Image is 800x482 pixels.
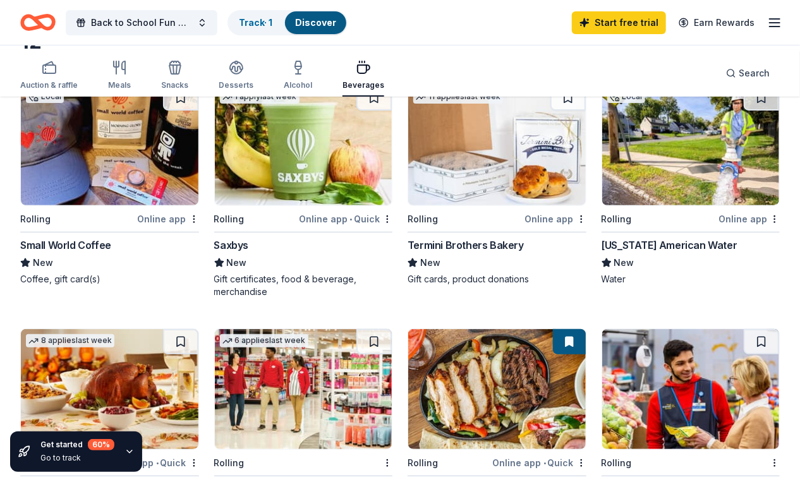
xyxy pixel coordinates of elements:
[40,453,114,463] div: Go to track
[602,85,780,205] img: Image for New Jersey American Water
[214,455,245,471] div: Rolling
[20,273,199,286] div: Coffee, gift card(s)
[214,273,393,298] div: Gift certificates, food & beverage, merchandise
[220,334,308,347] div: 6 applies last week
[239,17,272,28] a: Track· 1
[408,329,586,449] img: Image for Uncle Julio's
[718,211,780,227] div: Online app
[284,80,312,90] div: Alcohol
[602,238,737,253] div: [US_STATE] American Water
[295,17,336,28] a: Discover
[20,85,199,286] a: Image for Small World CoffeeLocalRollingOnline appSmall World CoffeeNewCoffee, gift card(s)
[20,212,51,227] div: Rolling
[284,55,312,97] button: Alcohol
[342,80,384,90] div: Beverages
[91,15,192,30] span: Back to School Fun Day
[215,329,392,449] img: Image for Target
[408,273,586,286] div: Gift cards, product donations
[572,11,666,34] a: Start free trial
[108,55,131,97] button: Meals
[607,90,645,103] div: Local
[227,255,247,270] span: New
[108,80,131,90] div: Meals
[219,55,253,97] button: Desserts
[342,55,384,97] button: Beverages
[138,211,199,227] div: Online app
[215,85,392,205] img: Image for Saxbys
[408,85,586,205] img: Image for Termini Brothers Bakery
[219,80,253,90] div: Desserts
[739,66,770,81] span: Search
[408,455,438,471] div: Rolling
[21,329,198,449] img: Image for BJ's Wholesale Club
[299,211,392,227] div: Online app Quick
[420,255,440,270] span: New
[214,212,245,227] div: Rolling
[26,334,114,347] div: 8 applies last week
[602,85,780,286] a: Image for New Jersey American Water LocalRollingOnline app[US_STATE] American WaterNewWater
[161,55,188,97] button: Snacks
[349,214,352,224] span: •
[408,212,438,227] div: Rolling
[20,8,56,37] a: Home
[161,80,188,90] div: Snacks
[493,455,586,471] div: Online app Quick
[40,439,114,450] div: Get started
[220,90,300,104] div: 1 apply last week
[716,61,780,86] button: Search
[602,329,780,449] img: Image for Walmart
[214,85,393,298] a: Image for Saxbys1 applylast weekRollingOnline app•QuickSaxbysNewGift certificates, food & beverag...
[20,55,78,97] button: Auction & raffle
[88,439,114,450] div: 60 %
[20,80,78,90] div: Auction & raffle
[26,90,64,103] div: Local
[671,11,762,34] a: Earn Rewards
[33,255,53,270] span: New
[525,211,586,227] div: Online app
[602,212,632,227] div: Rolling
[214,238,249,253] div: Saxbys
[602,273,780,286] div: Water
[413,90,503,104] div: 11 applies last week
[614,255,634,270] span: New
[21,85,198,205] img: Image for Small World Coffee
[20,238,111,253] div: Small World Coffee
[408,85,586,286] a: Image for Termini Brothers Bakery11 applieslast weekRollingOnline appTermini Brothers BakeryNewGi...
[408,238,524,253] div: Termini Brothers Bakery
[602,455,632,471] div: Rolling
[227,10,348,35] button: Track· 1Discover
[66,10,217,35] button: Back to School Fun Day
[543,458,546,468] span: •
